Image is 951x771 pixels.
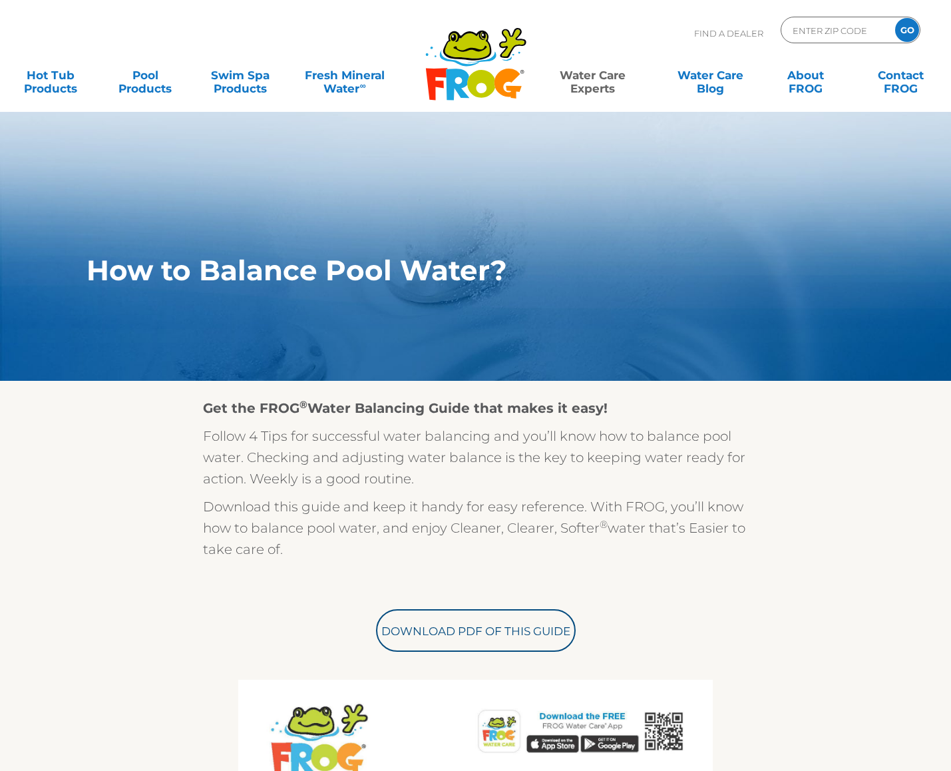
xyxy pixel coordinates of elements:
[895,18,919,42] input: GO
[13,62,87,89] a: Hot TubProducts
[203,496,749,560] p: Download this guide and keep it handy for easy reference. With FROG, you’ll know how to balance p...
[769,62,843,89] a: AboutFROG
[864,62,938,89] a: ContactFROG
[204,62,278,89] a: Swim SpaProducts
[108,62,182,89] a: PoolProducts
[673,62,747,89] a: Water CareBlog
[359,81,365,91] sup: ∞
[87,254,803,286] h1: How to Balance Pool Water?
[299,398,307,411] sup: ®
[299,62,391,89] a: Fresh MineralWater∞
[376,609,576,652] a: Download PDF of this Guide
[203,425,749,489] p: Follow 4 Tips for successful water balancing and you’ll know how to balance pool water. Checking ...
[532,62,653,89] a: Water CareExperts
[600,518,608,531] sup: ®
[203,400,608,416] strong: Get the FROG Water Balancing Guide that makes it easy!
[791,21,881,40] input: Zip Code Form
[694,17,763,50] p: Find A Dealer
